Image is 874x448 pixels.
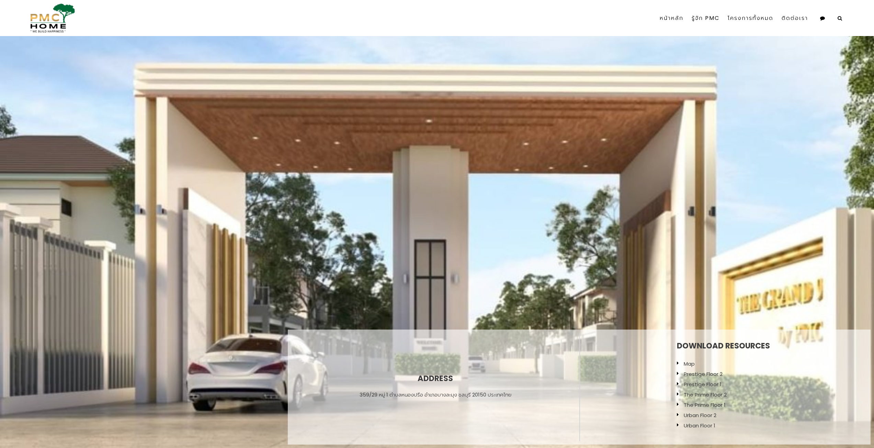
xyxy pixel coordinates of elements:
a: Prestige Floor 2 [684,370,723,378]
h3: Download resources [677,342,770,350]
a: Prestige Floor 1 [684,381,722,388]
a: โครงการทั้งหมด [724,3,777,34]
img: pmc-logo [27,3,75,33]
div: 359/29 หมู่ 1 ตำบลหนองปรือ อำเภอบางละมุง ชลบุรี 20150 ประเทศไทย [360,391,511,398]
a: ติดต่อเรา [777,3,812,34]
h2: Address [360,374,511,383]
a: Map [684,360,695,367]
a: รู้จัก PMC [688,3,724,34]
a: Urban Floor 1 [684,422,715,429]
a: The Prime Floor 2 [684,391,727,398]
a: The Prime Floor 1 [684,401,726,409]
a: หน้าหลัก [656,3,688,34]
a: Urban Floor 2 [684,412,716,419]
